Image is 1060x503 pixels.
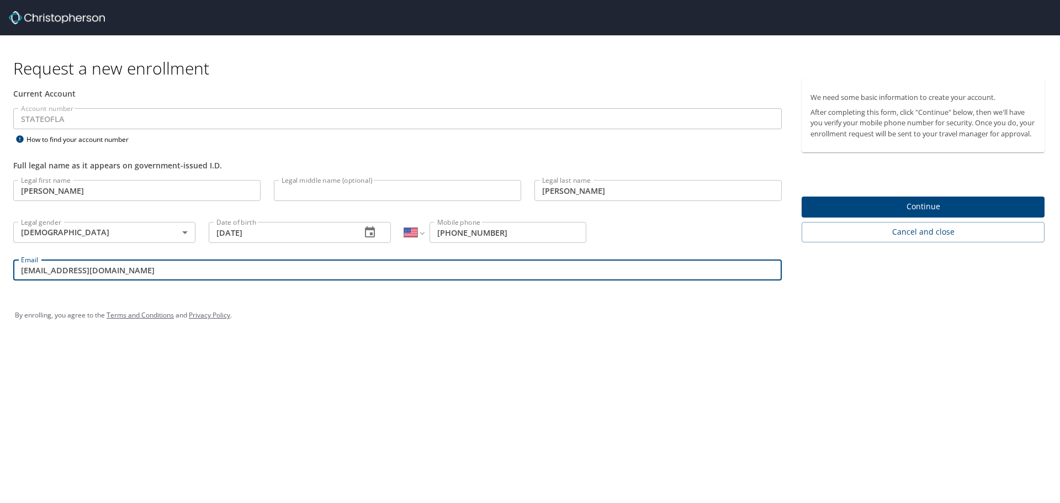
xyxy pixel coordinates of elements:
button: Cancel and close [802,222,1045,242]
span: Continue [810,200,1036,214]
input: Enter phone number [430,222,586,243]
div: By enrolling, you agree to the and . [15,301,1045,329]
button: Continue [802,197,1045,218]
span: Cancel and close [810,225,1036,239]
a: Terms and Conditions [107,310,174,320]
p: We need some basic information to create your account. [810,92,1036,103]
div: How to find your account number [13,133,151,146]
div: Current Account [13,88,782,99]
h1: Request a new enrollment [13,57,1053,79]
img: cbt logo [9,11,105,24]
div: Full legal name as it appears on government-issued I.D. [13,160,782,171]
div: [DEMOGRAPHIC_DATA] [13,222,195,243]
input: MM/DD/YYYY [209,222,352,243]
a: Privacy Policy [189,310,230,320]
p: After completing this form, click "Continue" below, then we'll have you verify your mobile phone ... [810,107,1036,139]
